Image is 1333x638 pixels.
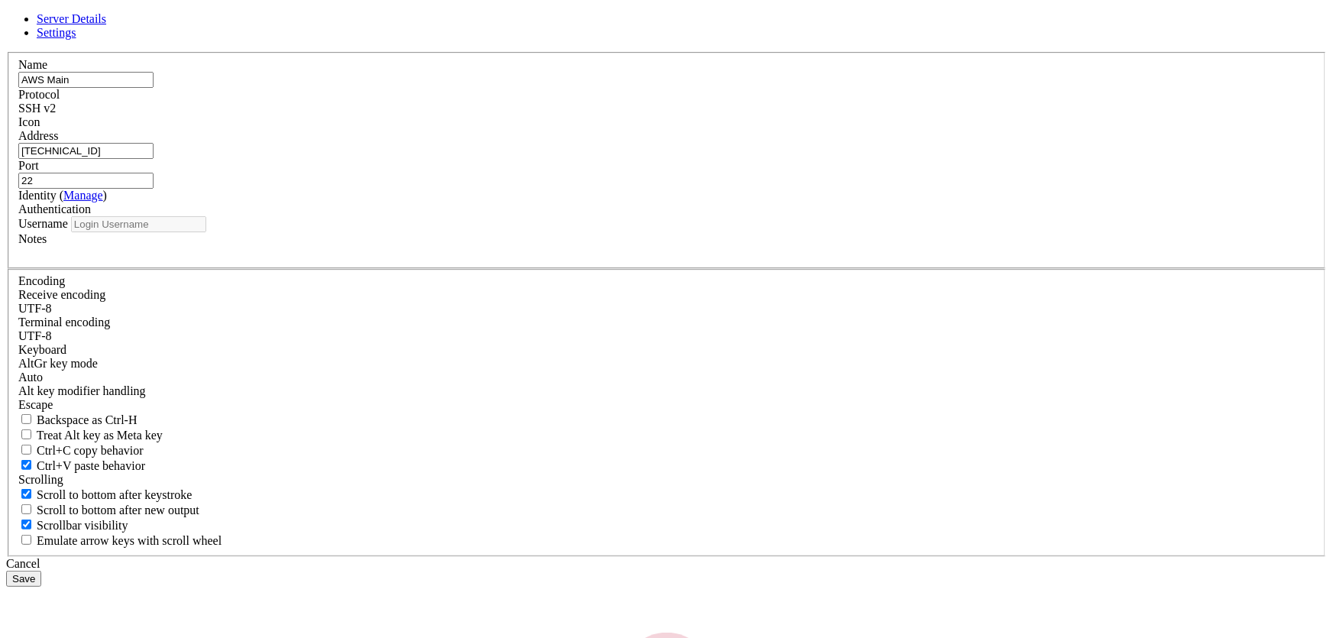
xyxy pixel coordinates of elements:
input: Scroll to bottom after keystroke [21,489,31,499]
input: Login Username [71,216,206,232]
input: Host Name or IP [18,143,154,159]
label: The vertical scrollbar mode. [18,519,128,532]
a: Settings [37,26,76,39]
div: UTF-8 [18,302,1315,316]
a: Server Details [37,12,106,25]
label: Keyboard [18,343,66,356]
label: Whether the Alt key acts as a Meta key or as a distinct Alt key. [18,429,163,442]
label: Protocol [18,88,60,101]
label: Notes [18,232,47,245]
span: UTF-8 [18,302,52,315]
label: Icon [18,115,40,128]
input: Scrollbar visibility [21,520,31,530]
span: Treat Alt key as Meta key [37,429,163,442]
label: Address [18,129,58,142]
label: Ctrl+V pastes if true, sends ^V to host if false. Ctrl+Shift+V sends ^V to host if true, pastes i... [18,459,145,472]
div: (0, 1) [6,19,12,32]
span: Escape [18,398,53,411]
label: Name [18,58,47,71]
a: Manage [63,189,103,202]
span: UTF-8 [18,329,52,342]
label: Identity [18,189,107,202]
button: Save [6,571,41,587]
label: Ctrl-C copies if true, send ^C to host if false. Ctrl-Shift-C sends ^C to host if true, copies if... [18,444,144,457]
span: Scroll to bottom after new output [37,504,199,517]
label: Encoding [18,274,65,287]
span: Ctrl+C copy behavior [37,444,144,457]
input: Ctrl+V paste behavior [21,460,31,470]
label: Controls how the Alt key is handled. Escape: Send an ESC prefix. 8-Bit: Add 128 to the typed char... [18,384,146,397]
span: ( ) [60,189,107,202]
label: Authentication [18,202,91,215]
input: Ctrl+C copy behavior [21,445,31,455]
div: UTF-8 [18,329,1315,343]
label: Whether to scroll to the bottom on any keystroke. [18,488,193,501]
span: Scroll to bottom after keystroke [37,488,193,501]
span: Backspace as Ctrl-H [37,413,138,426]
input: Port Number [18,173,154,189]
label: When using the alternative screen buffer, and DECCKM (Application Cursor Keys) is active, mouse w... [18,534,222,547]
input: Emulate arrow keys with scroll wheel [21,535,31,545]
span: Ctrl+V paste behavior [37,459,145,472]
label: Scroll to bottom after new output. [18,504,199,517]
label: Port [18,159,39,172]
div: SSH v2 [18,102,1315,115]
div: Escape [18,398,1315,412]
span: SSH v2 [18,102,56,115]
label: Scrolling [18,473,63,486]
div: Auto [18,371,1315,384]
span: Scrollbar visibility [37,519,128,532]
label: The default terminal encoding. ISO-2022 enables character map translations (like graphics maps). ... [18,316,110,329]
span: Auto [18,371,43,384]
span: Emulate arrow keys with scroll wheel [37,534,222,547]
input: Treat Alt key as Meta key [21,429,31,439]
input: Scroll to bottom after new output [21,504,31,514]
input: Server Name [18,72,154,88]
label: Username [18,217,68,230]
input: Backspace as Ctrl-H [21,414,31,424]
label: If true, the backspace should send BS ('\x08', aka ^H). Otherwise the backspace key should send '... [18,413,138,426]
label: Set the expected encoding for data received from the host. If the encodings do not match, visual ... [18,357,98,370]
div: Cancel [6,557,1327,571]
x-row: Connecting [TECHNICAL_ID]... [6,6,1134,19]
label: Set the expected encoding for data received from the host. If the encodings do not match, visual ... [18,288,105,301]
